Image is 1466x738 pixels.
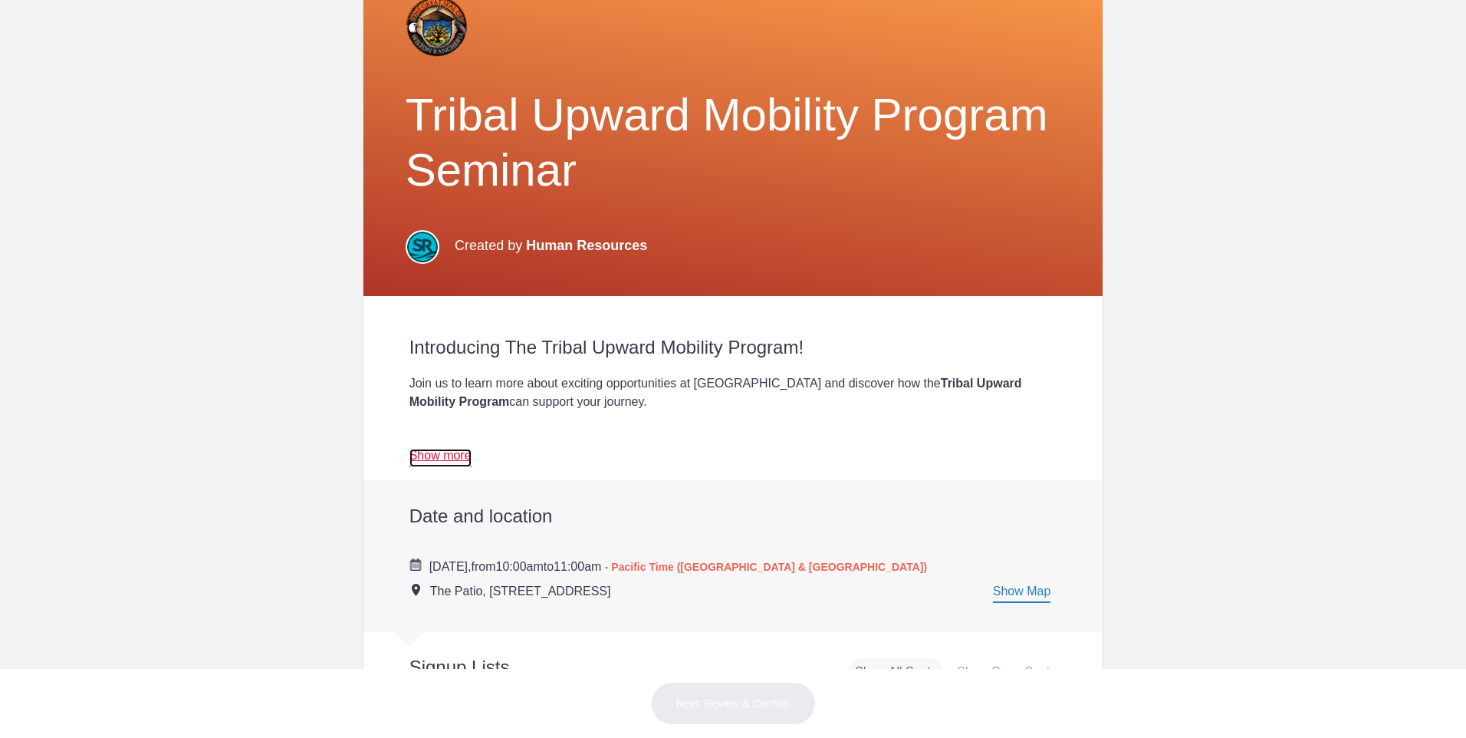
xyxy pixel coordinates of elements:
div: Join us to learn more about exciting opportunities at [GEOGRAPHIC_DATA] and discover how the can ... [409,374,1057,411]
img: Event location [412,584,420,596]
span: from to [429,560,927,573]
div: 📝 Please be sure to include your when registering. [409,430,1057,466]
div: Show Open Spots [951,658,1062,687]
a: Show more [409,449,472,467]
a: Show Map [993,585,1051,603]
h2: Date and location [409,505,1057,528]
div: Show All Spots [849,658,943,687]
img: Filled in color [406,230,439,264]
p: Created by [455,229,647,262]
span: The Patio, [STREET_ADDRESS] [430,585,611,598]
span: 10:00am [495,560,543,573]
span: - Pacific Time ([GEOGRAPHIC_DATA] & [GEOGRAPHIC_DATA]) [605,561,927,573]
h1: Tribal Upward Mobility Program Seminar [406,87,1061,198]
img: Cal purple [409,558,422,571]
span: 11:00am [554,560,601,573]
span: [DATE], [429,560,472,573]
h2: Introducing The Tribal Upward Mobility Program! [409,336,1057,359]
h2: Signup Lists [363,656,610,679]
button: Next: Review & Confirm [651,682,816,725]
strong: Tribal Upward Mobility Program [409,377,1022,408]
span: Human Resources [526,238,647,253]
